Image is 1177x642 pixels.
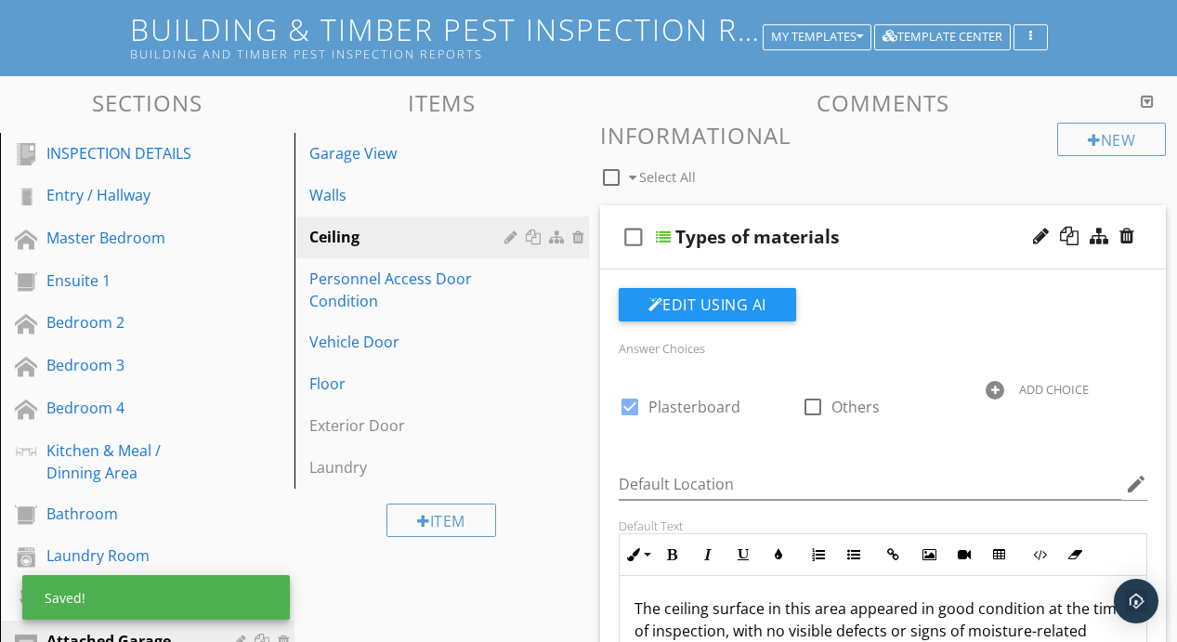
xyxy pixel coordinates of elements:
[761,537,796,572] button: Colors
[309,456,510,478] div: Laundry
[648,397,740,417] span: Plasterboard
[876,537,911,572] button: Insert Link (⌘K)
[46,439,206,484] div: Kitchen & Meal / Dinning Area
[46,184,206,206] div: Entry / Hallway
[130,46,769,61] div: BUILDING AND TIMBER PEST INSPECTION REPORTS
[1057,123,1166,156] div: New
[771,31,863,44] div: My Templates
[309,373,510,395] div: Floor
[831,397,880,417] span: Others
[1114,579,1158,623] div: Open Intercom Messenger
[947,537,982,572] button: Insert Video
[22,575,290,620] div: Saved!
[294,90,589,115] h3: Items
[600,123,1167,148] h3: Informational
[982,537,1017,572] button: Insert Table
[619,518,1148,533] div: Default Text
[46,311,206,334] div: Bedroom 2
[619,340,705,357] label: Answer Choices
[386,504,496,537] div: Item
[309,184,510,206] div: Walls
[874,24,1011,50] button: Template Center
[726,537,761,572] button: Underline (⌘U)
[1057,537,1092,572] button: Clear Formatting
[620,537,655,572] button: Inline Style
[690,537,726,572] button: Italic (⌘I)
[1125,473,1147,495] i: edit
[619,469,1122,500] input: Default Location
[46,503,206,525] div: Bathroom
[619,288,796,321] button: Edit Using AI
[46,142,206,164] div: INSPECTION DETAILS
[874,27,1011,44] a: Template Center
[309,142,510,164] div: Garage View
[130,13,1048,60] h1: Building & Timber Pest Inspection Reports
[619,215,648,259] i: check_box_outline_blank
[309,268,510,312] div: Personnel Access Door Condition
[309,331,510,353] div: Vehicle Door
[46,544,206,567] div: Laundry Room
[801,537,836,572] button: Ordered List
[1019,382,1089,397] div: ADD CHOICE
[46,354,206,376] div: Bedroom 3
[309,414,510,437] div: Exterior Door
[600,90,1167,115] h3: Comments
[1022,537,1057,572] button: Code View
[883,31,1002,44] div: Template Center
[46,397,206,419] div: Bedroom 4
[46,227,206,249] div: Master Bedroom
[911,537,947,572] button: Insert Image (⌘P)
[655,537,690,572] button: Bold (⌘B)
[675,226,840,248] div: Types of materials
[639,168,696,186] span: Select All
[309,226,510,248] div: Ceiling
[763,24,871,50] button: My Templates
[46,269,206,292] div: Ensuite 1
[836,537,871,572] button: Unordered List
